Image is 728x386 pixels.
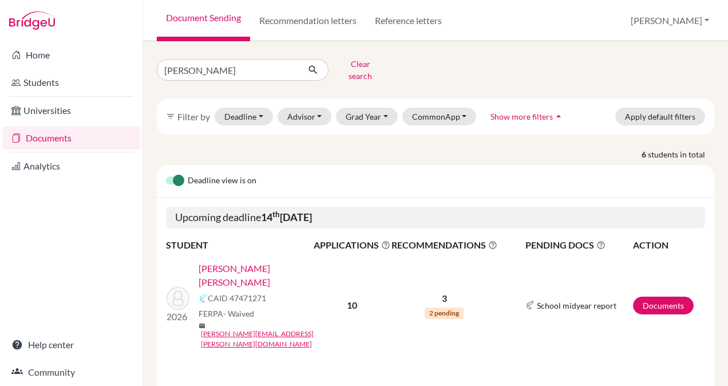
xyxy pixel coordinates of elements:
[188,174,256,188] span: Deadline view is on
[525,301,535,310] img: Common App logo
[2,155,140,178] a: Analytics
[626,10,714,31] button: [PERSON_NAME]
[537,300,616,312] span: School midyear report
[166,112,175,121] i: filter_list
[329,55,392,85] button: Clear search
[272,210,280,219] sup: th
[2,127,140,149] a: Documents
[166,207,705,229] h5: Upcoming deadline
[391,238,497,252] span: RECOMMENDATIONS
[490,112,553,121] span: Show more filters
[648,148,714,160] span: students in total
[314,238,390,252] span: APPLICATIONS
[347,300,357,310] b: 10
[167,310,189,324] p: 2026
[199,322,205,329] span: mail
[2,99,140,122] a: Universities
[199,294,208,303] img: Common App logo
[215,108,273,125] button: Deadline
[336,108,398,125] button: Grad Year
[201,329,321,349] a: [PERSON_NAME][EMAIL_ADDRESS][PERSON_NAME][DOMAIN_NAME]
[2,361,140,384] a: Community
[481,108,574,125] button: Show more filtersarrow_drop_up
[642,148,648,160] strong: 6
[167,287,189,310] img: Gutiérrez Cicchelli, Valentina
[157,59,299,81] input: Find student by name...
[402,108,477,125] button: CommonApp
[525,238,632,252] span: PENDING DOCS
[278,108,332,125] button: Advisor
[199,308,254,320] span: FERPA
[166,238,313,253] th: STUDENT
[2,71,140,94] a: Students
[177,111,210,122] span: Filter by
[2,44,140,66] a: Home
[261,211,312,223] b: 14 [DATE]
[615,108,705,125] button: Apply default filters
[391,292,497,305] p: 3
[199,262,321,289] a: [PERSON_NAME] [PERSON_NAME]
[223,309,254,318] span: - Waived
[2,333,140,356] a: Help center
[632,238,705,253] th: ACTION
[553,111,564,122] i: arrow_drop_up
[208,292,266,304] span: CAID 47471271
[633,297,694,314] a: Documents
[9,11,55,30] img: Bridge-U
[425,308,464,319] span: 2 pending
